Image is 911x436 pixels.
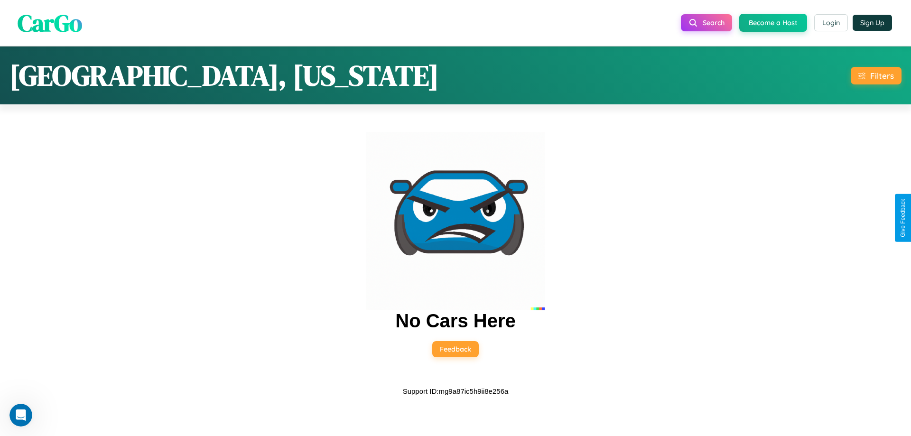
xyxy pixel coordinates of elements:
button: Feedback [432,341,479,357]
h1: [GEOGRAPHIC_DATA], [US_STATE] [9,56,439,95]
div: Filters [870,71,894,81]
h2: No Cars Here [395,310,515,332]
button: Search [681,14,732,31]
button: Sign Up [853,15,892,31]
button: Filters [851,67,902,84]
div: Give Feedback [900,199,906,237]
span: Search [703,19,725,27]
span: CarGo [18,6,82,39]
button: Become a Host [739,14,807,32]
img: car [366,132,545,310]
iframe: Intercom live chat [9,404,32,427]
p: Support ID: mg9a87ic5h9ii8e256a [403,385,509,398]
button: Login [814,14,848,31]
